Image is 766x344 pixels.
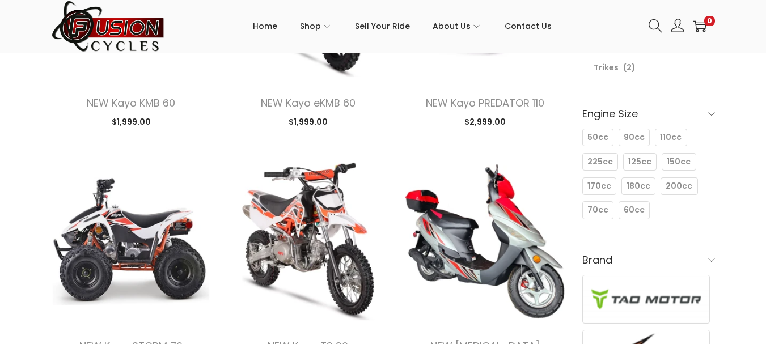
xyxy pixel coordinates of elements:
[433,12,471,40] span: About Us
[505,12,552,40] span: Contact Us
[355,12,410,40] span: Sell Your Ride
[261,96,356,110] a: NEW Kayo eKMB 60
[464,116,469,128] span: $
[628,156,651,168] span: 125cc
[464,116,506,128] span: 2,999.00
[587,180,611,192] span: 170cc
[624,131,645,143] span: 90cc
[505,1,552,52] a: Contact Us
[253,1,277,52] a: Home
[289,116,328,128] span: 1,999.00
[624,204,645,216] span: 60cc
[300,12,321,40] span: Shop
[627,180,650,192] span: 180cc
[666,180,692,192] span: 200cc
[433,1,482,52] a: About Us
[582,247,715,273] h6: Brand
[87,96,175,110] a: NEW Kayo KMB 60
[587,131,608,143] span: 50cc
[660,131,682,143] span: 110cc
[289,116,294,128] span: $
[693,19,706,33] a: 0
[667,156,691,168] span: 150cc
[112,116,117,128] span: $
[165,1,640,52] nav: Primary navigation
[582,100,715,127] h6: Engine Size
[253,12,277,40] span: Home
[594,62,619,73] a: Trikes
[112,116,151,128] span: 1,999.00
[623,62,636,73] span: (2)
[355,1,410,52] a: Sell Your Ride
[300,1,332,52] a: Shop
[426,96,544,110] a: NEW Kayo PREDATOR 110
[587,156,613,168] span: 225cc
[587,204,608,216] span: 70cc
[583,275,710,322] img: Tao Motor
